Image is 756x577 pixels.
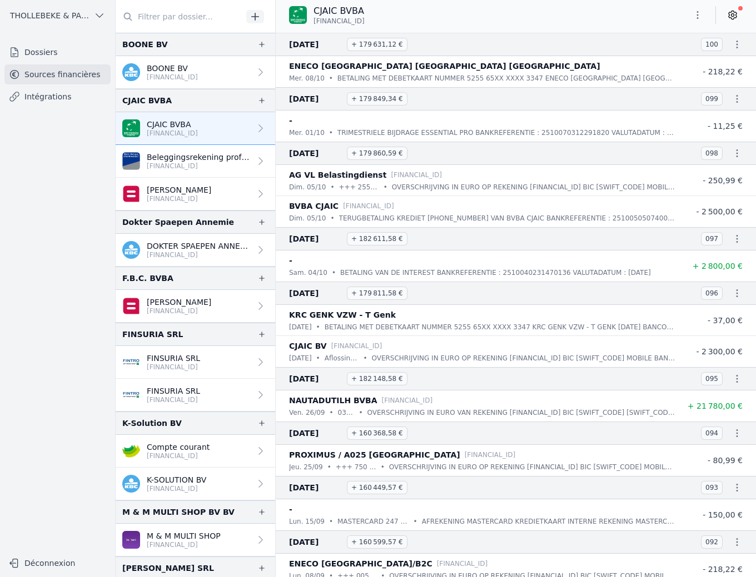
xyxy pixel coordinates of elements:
[363,353,367,364] div: •
[347,481,407,494] span: + 160 449,57 €
[147,353,200,364] p: FINSURIA SRL
[701,232,723,245] span: 097
[289,535,342,549] span: [DATE]
[289,182,326,193] p: dim. 05/10
[422,516,676,527] p: AFREKENING MASTERCARD KREDIETKAART INTERNE REKENING MASTERCARD: 81161588 UITGAVENSTAAT NUMMER 247...
[289,503,292,516] p: -
[337,127,676,138] p: TRIMESTRIELE BIJDRAGE ESSENTIAL PRO BANKREFERENTIE : 2510070312291820 VALUTADATUM : [DATE]
[347,535,407,549] span: + 160 599,57 €
[289,394,377,407] p: NAUTADUTILH BVBA
[289,199,339,213] p: BVBA CJAIC
[122,152,140,170] img: VAN_BREDA_JVBABE22XXX.png
[329,73,333,84] div: •
[701,92,723,106] span: 099
[147,395,200,404] p: [FINANCIAL_ID]
[147,73,198,82] p: [FINANCIAL_ID]
[703,176,743,185] span: - 250,99 €
[289,6,307,24] img: BNP_BE_BUSINESS_GEBABEBB.png
[384,182,387,193] div: •
[696,347,743,356] span: - 2 300,00 €
[116,145,275,178] a: Beleggingsrekening professioneel [FINANCIAL_ID]
[116,290,275,323] a: [PERSON_NAME] [FINANCIAL_ID]
[693,262,743,270] span: + 2 800,00 €
[289,427,342,440] span: [DATE]
[116,379,275,412] a: FINSURIA SRL [FINANCIAL_ID]
[337,73,676,84] p: BETALING MET DEBETKAART NUMMER 5255 65XX XXXX 3347 ENECO [GEOGRAPHIC_DATA] [GEOGRAPHIC_DATA] [GEO...
[289,114,292,127] p: -
[289,127,325,138] p: mer. 01/10
[4,42,111,62] a: Dossiers
[122,185,140,203] img: belfius-1.png
[147,194,211,203] p: [FINANCIAL_ID]
[289,461,323,473] p: jeu. 25/09
[289,308,396,322] p: KRC GENK VZW - T Genk
[289,213,326,224] p: dim. 05/10
[314,17,365,26] span: [FINANCIAL_ID]
[289,557,432,570] p: ENECO [GEOGRAPHIC_DATA]/B2C
[289,267,327,278] p: sam. 04/10
[122,475,140,493] img: kbc.png
[701,147,723,160] span: 098
[696,207,743,216] span: - 2 500,00 €
[122,328,183,341] div: FINSURIA SRL
[316,322,320,333] div: •
[437,558,488,569] p: [FINANCIAL_ID]
[389,461,676,473] p: OVERSCHRIJVING IN EURO OP REKENING [FINANCIAL_ID] BIC [SWIFT_CODE] MOBILE BANKING PROXIMUS / A025...
[336,461,376,473] p: +++ 750 / 5702 / 64576 +++
[367,407,676,418] p: OVERSCHRIJVING IN EURO VAN REKENING [FINANCIAL_ID] BIC [SWIFT_CODE] [SWIFT_CODE] BVBA [STREET_ADD...
[147,240,251,252] p: DOKTER SPAEPEN ANNEMIE BV
[316,353,320,364] div: •
[147,119,198,130] p: CJAIC BVBA
[688,402,743,410] span: + 21 780,00 €
[122,119,140,137] img: BNP_BE_BUSINESS_GEBABEBB.png
[289,59,600,73] p: ENECO [GEOGRAPHIC_DATA] [GEOGRAPHIC_DATA] [GEOGRAPHIC_DATA]
[465,449,516,460] p: [FINANCIAL_ID]
[347,372,407,385] span: + 182 148,58 €
[329,407,333,418] div: •
[289,287,342,300] span: [DATE]
[116,56,275,89] a: BOONE BV [FINANCIAL_ID]
[4,7,111,24] button: THOLLEBEKE & PARTNERS bvbvba BVBA
[329,516,333,527] div: •
[122,442,140,460] img: crelan.png
[147,63,198,74] p: BOONE BV
[331,340,382,352] p: [FINANCIAL_ID]
[147,441,210,453] p: Compte courant
[116,468,275,500] a: K-SOLUTION BV [FINANCIAL_ID]
[414,516,417,527] div: •
[381,461,385,473] div: •
[708,122,743,131] span: - 11,25 €
[122,241,140,259] img: kbc.png
[122,38,168,51] div: BOONE BV
[147,129,198,138] p: [FINANCIAL_ID]
[147,474,206,485] p: K-SOLUTION BV
[147,152,251,163] p: Beleggingsrekening professioneel
[289,147,342,160] span: [DATE]
[347,92,407,106] span: + 179 849,34 €
[4,554,111,572] button: Déconnexion
[314,4,365,18] p: CJAIC BVBA
[116,234,275,267] a: DOKTER SPAEPEN ANNEMIE BV [FINANCIAL_ID]
[147,385,200,397] p: FINSURIA SRL
[325,353,359,364] p: Aflossing krediet Belfius
[122,272,173,285] div: F.B.C. BVBA
[330,182,334,193] div: •
[116,112,275,145] a: CJAIC BVBA [FINANCIAL_ID]
[347,232,407,245] span: + 182 611,58 €
[147,363,200,372] p: [FINANCIAL_ID]
[122,94,172,107] div: CJAIC BVBA
[122,63,140,81] img: kbc.png
[329,127,333,138] div: •
[147,451,210,460] p: [FINANCIAL_ID]
[289,516,325,527] p: lun. 15/09
[116,7,242,27] input: Filtrer par dossier...
[122,297,140,315] img: belfius-1.png
[4,64,111,84] a: Sources financières
[289,232,342,245] span: [DATE]
[347,427,407,440] span: + 160 368,58 €
[701,38,723,51] span: 100
[703,67,743,76] span: - 218,22 €
[338,407,355,418] p: 031673/2509
[289,322,312,333] p: [DATE]
[701,287,723,300] span: 096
